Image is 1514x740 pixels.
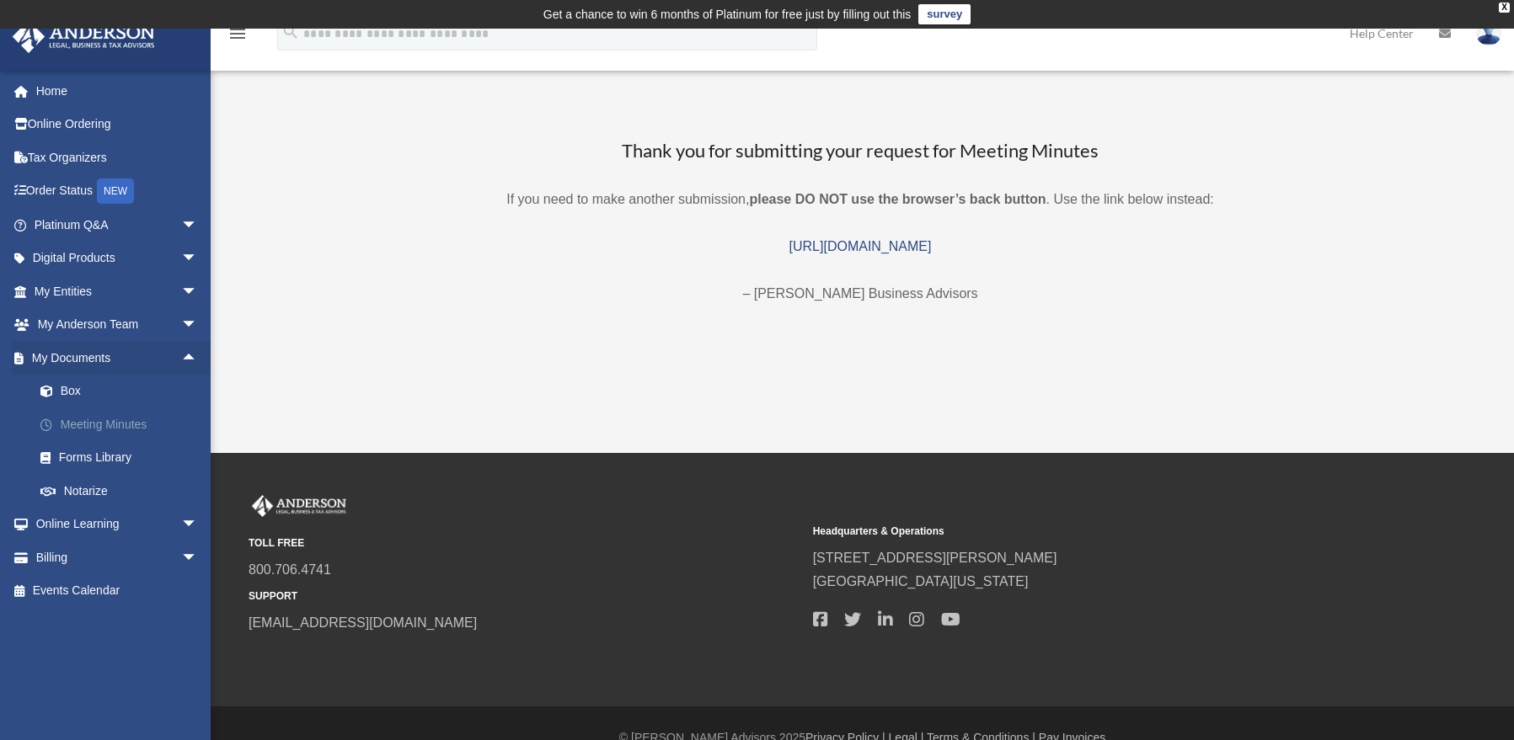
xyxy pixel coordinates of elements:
span: arrow_drop_down [181,208,215,242]
a: Order StatusNEW [12,174,223,209]
p: – [PERSON_NAME] Business Advisors [231,282,1490,306]
a: [EMAIL_ADDRESS][DOMAIN_NAME] [249,615,477,630]
a: Billingarrow_drop_down [12,540,223,574]
a: Platinum Q&Aarrow_drop_down [12,208,223,242]
a: Online Learningarrow_drop_down [12,508,223,541]
a: 800.706.4741 [249,562,331,577]
span: arrow_drop_down [181,242,215,276]
a: My Anderson Teamarrow_drop_down [12,308,223,342]
small: SUPPORT [249,588,801,605]
a: My Entitiesarrow_drop_down [12,274,223,308]
a: survey [918,4,971,24]
span: arrow_drop_down [181,308,215,343]
div: Get a chance to win 6 months of Platinum for free just by filling out this [543,4,912,24]
small: Headquarters & Operations [813,523,1366,540]
img: Anderson Advisors Platinum Portal [8,20,160,53]
span: arrow_drop_up [181,341,215,375]
a: Forms Library [24,441,223,475]
a: Notarize [24,474,223,508]
span: arrow_drop_down [181,274,215,309]
a: Home [12,74,223,108]
div: close [1499,3,1510,13]
span: arrow_drop_down [181,508,215,542]
small: TOLL FREE [249,535,801,552]
a: menu [227,29,248,44]
a: Online Ordering [12,108,223,141]
a: [URL][DOMAIN_NAME] [789,239,932,253]
a: Events Calendar [12,574,223,608]
img: User Pic [1476,21,1501,45]
img: Anderson Advisors Platinum Portal [249,495,350,517]
i: search [281,23,300,41]
h3: Thank you for submitting your request for Meeting Minutes [231,138,1490,164]
a: [GEOGRAPHIC_DATA][US_STATE] [813,574,1029,588]
b: please DO NOT use the browser’s back button [749,192,1046,206]
i: menu [227,24,248,44]
a: Digital Productsarrow_drop_down [12,242,223,275]
a: Tax Organizers [12,141,223,174]
div: NEW [97,178,134,204]
a: Meeting Minutes [24,407,223,441]
a: Box [24,375,223,408]
a: My Documentsarrow_drop_up [12,341,223,375]
p: If you need to make another submission, . Use the link below instead: [231,188,1490,211]
span: arrow_drop_down [181,540,215,575]
a: [STREET_ADDRESS][PERSON_NAME] [813,551,1057,565]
